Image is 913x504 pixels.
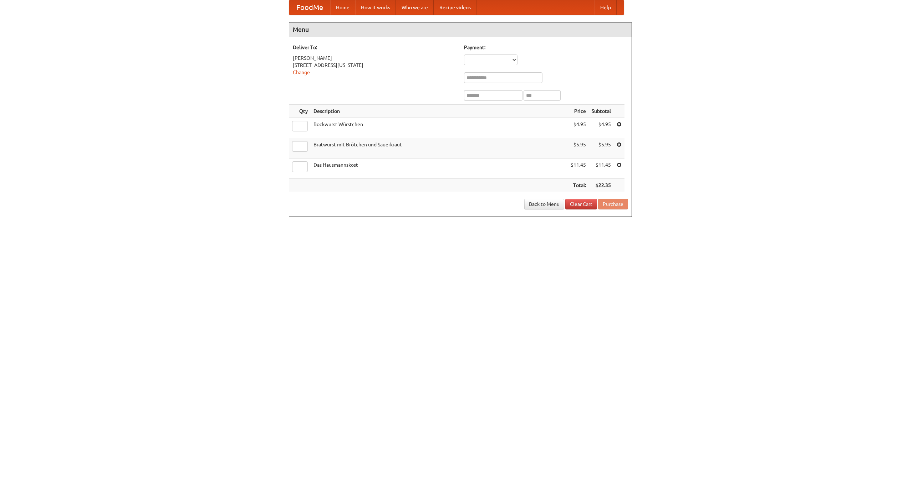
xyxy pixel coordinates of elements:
[293,54,457,62] div: [PERSON_NAME]
[289,0,330,15] a: FoodMe
[289,105,311,118] th: Qty
[524,199,564,209] a: Back to Menu
[289,22,632,37] h4: Menu
[589,105,614,118] th: Subtotal
[568,179,589,192] th: Total:
[311,105,568,118] th: Description
[589,138,614,159] td: $5.95
[589,118,614,138] td: $4.95
[589,159,614,179] td: $11.45
[293,69,310,75] a: Change
[311,118,568,138] td: Bockwurst Würstchen
[311,159,568,179] td: Das Hausmannskost
[434,0,476,15] a: Recipe videos
[293,44,457,51] h5: Deliver To:
[355,0,396,15] a: How it works
[589,179,614,192] th: $22.35
[568,118,589,138] td: $4.95
[293,62,457,69] div: [STREET_ADDRESS][US_STATE]
[568,138,589,159] td: $5.95
[311,138,568,159] td: Bratwurst mit Brötchen und Sauerkraut
[330,0,355,15] a: Home
[464,44,628,51] h5: Payment:
[598,199,628,209] button: Purchase
[568,105,589,118] th: Price
[568,159,589,179] td: $11.45
[565,199,597,209] a: Clear Cart
[595,0,617,15] a: Help
[396,0,434,15] a: Who we are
